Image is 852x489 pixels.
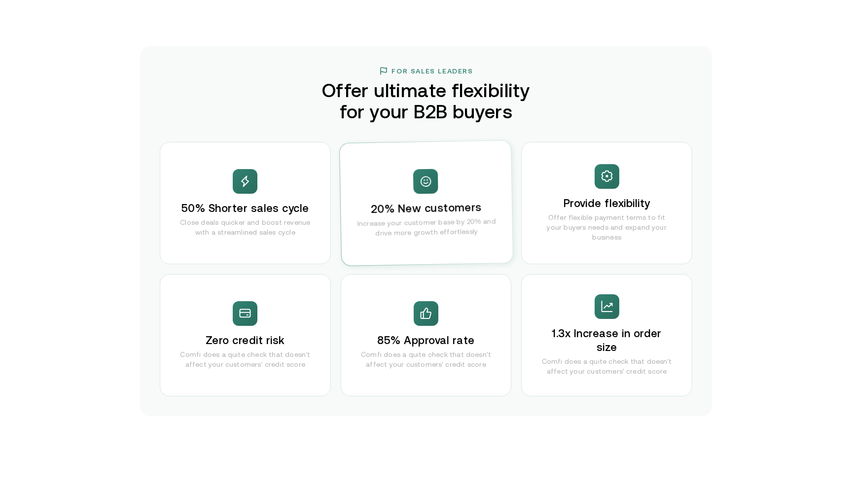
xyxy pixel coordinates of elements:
[419,306,433,320] img: spark
[180,217,311,237] p: Close deals quicker and boost revenue with a streamlined sales cycle
[181,202,309,215] h3: 50% Shorter sales cycle
[238,174,252,188] img: spark
[541,327,672,354] h3: 1.3x Increase in order size
[351,216,502,238] p: Increase your customer base by 20% and drive more growth effortlessly
[180,349,311,369] p: Comfi does a quite check that doesn't affect your customers' credit score
[600,169,614,183] img: spark
[541,356,672,376] p: Comfi does a quite check that doesn't affect your customers' credit score
[391,67,473,75] h3: For Sales Leaders
[370,201,482,216] h3: 20% New customers
[541,212,672,242] p: Offer flexible payment terms to fit your buyers needs and expand your business
[206,334,285,348] h3: Zero credit risk
[379,66,389,76] img: flag
[238,306,252,320] img: spark
[361,349,492,369] p: Comfi does a quite check that doesn't affect your customers' credit score
[564,197,650,210] h3: Provide flexibility
[419,174,432,188] img: spark
[310,80,542,122] h2: Offer ultimate flexibility for your B2B buyers
[600,299,614,314] img: spark
[377,334,474,348] h3: 85% Approval rate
